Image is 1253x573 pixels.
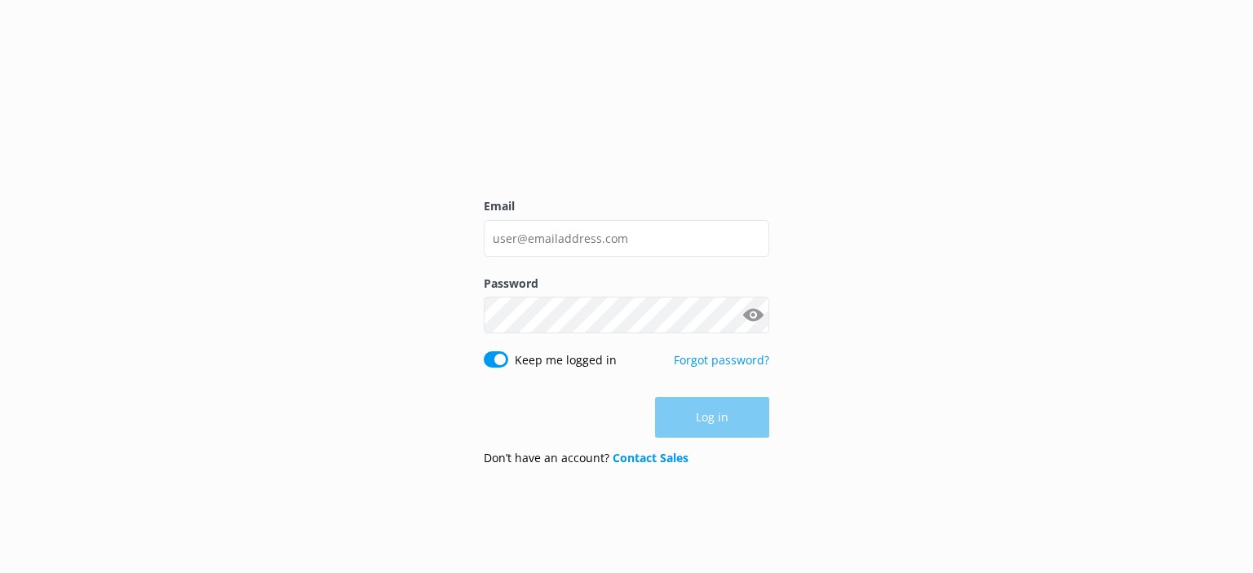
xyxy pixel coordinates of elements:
label: Email [484,197,769,215]
label: Keep me logged in [515,351,617,369]
button: Show password [737,299,769,332]
a: Contact Sales [613,450,688,465]
a: Forgot password? [674,352,769,368]
p: Don’t have an account? [484,449,688,467]
input: user@emailaddress.com [484,220,769,257]
label: Password [484,275,769,293]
